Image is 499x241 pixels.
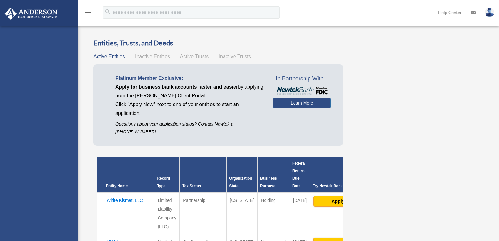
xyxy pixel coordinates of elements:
[115,100,264,118] p: Click "Apply Now" next to one of your entities to start an application.
[290,157,310,192] th: Federal Return Due Date
[103,192,154,234] td: White Kismet, LLC
[93,38,343,48] h3: Entities, Trusts, and Deeds
[227,157,258,192] th: Organization State
[273,74,331,84] span: In Partnership With...
[485,8,494,17] img: User Pic
[104,8,111,15] i: search
[154,192,180,234] td: Limited Liability Company (LLC)
[154,157,180,192] th: Record Type
[3,8,59,20] img: Anderson Advisors Platinum Portal
[115,74,264,83] p: Platinum Member Exclusive:
[273,98,331,108] a: Learn More
[180,157,227,192] th: Tax Status
[258,157,290,192] th: Business Purpose
[84,11,92,16] a: menu
[313,182,375,190] div: Try Newtek Bank
[93,54,125,59] span: Active Entities
[227,192,258,234] td: [US_STATE]
[115,120,264,136] p: Questions about your application status? Contact Newtek at [PHONE_NUMBER]
[276,87,328,95] img: NewtekBankLogoSM.png
[290,192,310,234] td: [DATE]
[135,54,170,59] span: Inactive Entities
[115,84,238,90] span: Apply for business bank accounts faster and easier
[180,192,227,234] td: Partnership
[84,9,92,16] i: menu
[219,54,251,59] span: Inactive Trusts
[258,192,290,234] td: Holding
[103,157,154,192] th: Entity Name
[115,83,264,100] p: by applying from the [PERSON_NAME] Client Portal.
[180,54,209,59] span: Active Trusts
[313,196,374,207] button: Apply Now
